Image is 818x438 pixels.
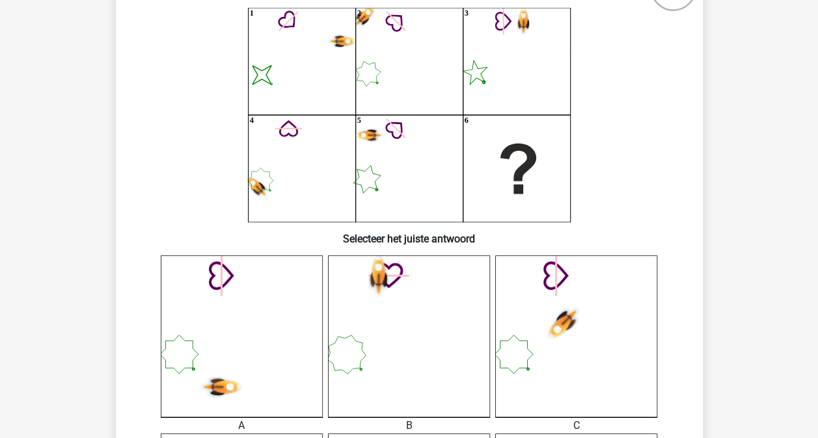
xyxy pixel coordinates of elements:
div: B [318,418,500,433]
text: 4 [249,116,253,125]
text: 5 [357,116,361,125]
div: C [485,418,667,433]
text: 1 [249,9,253,18]
text: 2 [357,9,361,18]
div: A [151,418,333,433]
text: 6 [464,116,468,125]
text: 3 [464,9,468,18]
h6: Selecteer het juiste antwoord [137,222,682,245]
